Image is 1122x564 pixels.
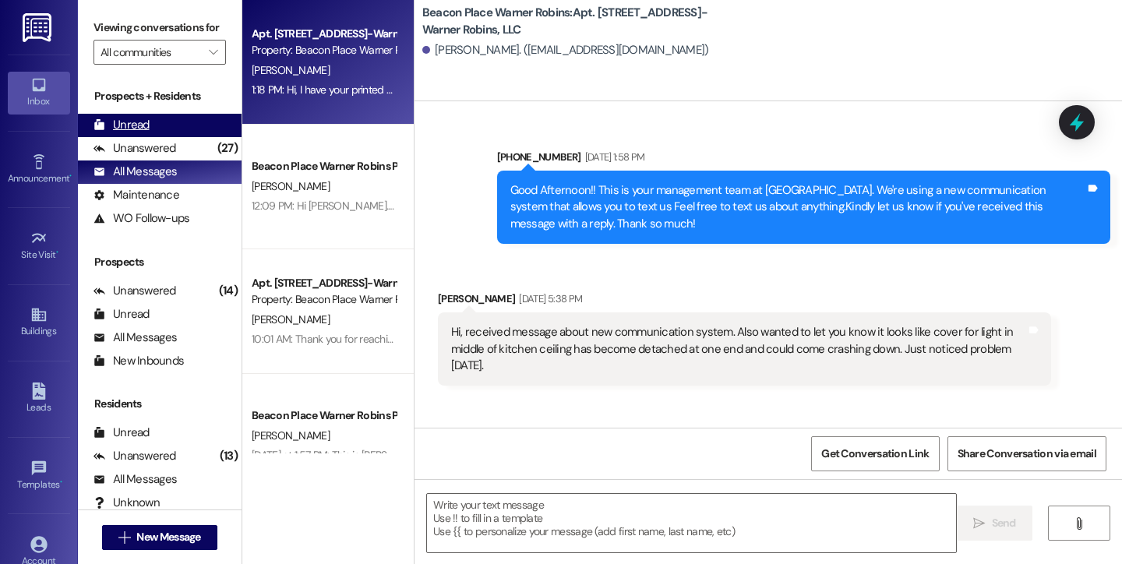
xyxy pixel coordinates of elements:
button: Get Conversation Link [811,436,939,471]
div: 1:18 PM: Hi, I have your printed renewal ready if you want to stop by. [252,83,553,97]
div: Maintenance [93,187,179,203]
span: Send [992,515,1016,531]
label: Viewing conversations for [93,16,226,40]
div: Residents [78,396,242,412]
span: [PERSON_NAME] [252,179,330,193]
a: Templates • [8,455,70,497]
i:  [118,531,130,544]
a: Leads [8,378,70,420]
div: Unread [93,425,150,441]
div: [PERSON_NAME]. ([EMAIL_ADDRESS][DOMAIN_NAME]) [422,42,709,58]
a: Buildings [8,301,70,344]
div: Apt. [STREET_ADDRESS]-Warner Robins, LLC [252,275,396,291]
button: Share Conversation via email [947,436,1106,471]
div: Apt. [STREET_ADDRESS]-Warner Robins, LLC [252,26,396,42]
span: New Message [136,529,200,545]
div: [PHONE_NUMBER] [497,149,1110,171]
span: Share Conversation via email [958,446,1096,462]
div: Unanswered [93,448,176,464]
div: Unknown [93,495,160,511]
a: Site Visit • [8,225,70,267]
div: WO Follow-ups [93,210,189,227]
div: Unread [93,117,150,133]
div: [PERSON_NAME] [438,291,1051,312]
div: New Inbounds [93,353,184,369]
button: New Message [102,525,217,550]
img: ResiDesk Logo [23,13,55,42]
a: Inbox [8,72,70,114]
div: (13) [216,444,242,468]
div: Property: Beacon Place Warner Robins [252,42,396,58]
div: Beacon Place Warner Robins Prospect [252,158,396,174]
button: Send [957,506,1032,541]
div: Beacon Place Warner Robins Prospect [252,407,396,424]
div: Unanswered [93,283,176,299]
div: (14) [215,279,242,303]
div: (27) [213,136,242,160]
div: Prospects + Residents [78,88,242,104]
i:  [1073,517,1085,530]
div: Good Afternoon!! This is your management team at [GEOGRAPHIC_DATA]. We're using a new communicati... [510,182,1085,232]
div: Hi, received message about new communication system. Also wanted to let you know it looks like co... [451,324,1026,374]
div: All Messages [93,330,177,346]
span: [PERSON_NAME] [252,428,330,442]
span: [PERSON_NAME] [252,63,330,77]
span: • [56,247,58,258]
i:  [209,46,217,58]
span: • [69,171,72,182]
b: Beacon Place Warner Robins: Apt. [STREET_ADDRESS]-Warner Robins, LLC [422,5,734,38]
input: All communities [101,40,201,65]
i:  [973,517,985,530]
span: [PERSON_NAME] [252,312,330,326]
div: [DATE] 1:58 PM [581,149,645,165]
div: All Messages [93,471,177,488]
span: Get Conversation Link [821,446,929,462]
span: • [60,477,62,488]
div: All Messages [93,164,177,180]
div: Prospects [78,254,242,270]
div: Unread [93,306,150,323]
div: Unanswered [93,140,176,157]
div: [DATE] 5:38 PM [515,291,582,307]
div: Property: Beacon Place Warner Robins [252,291,396,308]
